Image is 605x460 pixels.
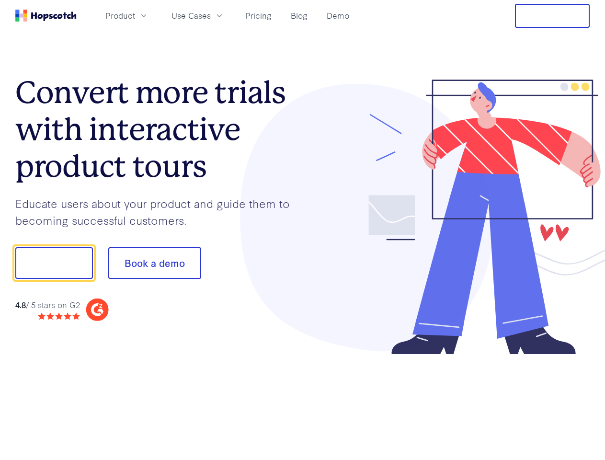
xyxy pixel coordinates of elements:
p: Educate users about your product and guide them to becoming successful customers. [15,195,303,228]
button: Book a demo [108,247,201,279]
button: Use Cases [166,8,230,23]
span: Product [105,10,135,22]
button: Show me! [15,247,93,279]
a: Home [15,10,77,22]
strong: 4.8 [15,299,26,310]
span: Use Cases [171,10,211,22]
button: Free Trial [515,4,590,28]
a: Pricing [241,8,275,23]
a: Demo [323,8,353,23]
div: / 5 stars on G2 [15,299,80,311]
button: Product [100,8,154,23]
h1: Convert more trials with interactive product tours [15,74,303,184]
a: Blog [287,8,311,23]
